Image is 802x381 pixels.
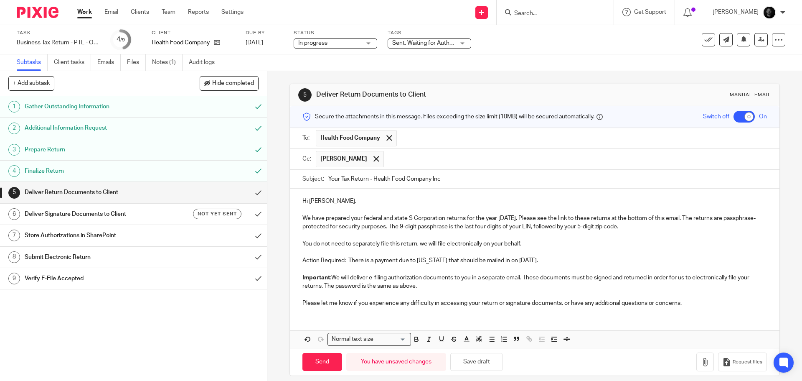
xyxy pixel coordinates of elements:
[162,8,175,16] a: Team
[17,38,100,47] div: Business Tax Return - PTE - On Extension
[152,38,210,47] p: Health Food Company
[152,54,183,71] a: Notes (1)
[8,187,20,199] div: 5
[127,54,146,71] a: Files
[17,54,48,71] a: Subtasks
[212,80,254,87] span: Hide completed
[8,208,20,220] div: 6
[330,335,375,344] span: Normal text size
[221,8,244,16] a: Settings
[320,134,380,142] span: Health Food Company
[302,275,331,281] strong: Important:
[246,40,263,46] span: [DATE]
[104,8,118,16] a: Email
[713,8,759,16] p: [PERSON_NAME]
[8,165,20,177] div: 4
[8,101,20,113] div: 1
[97,54,121,71] a: Emails
[25,251,169,263] h1: Submit Electronic Return
[302,197,766,205] p: Hi [PERSON_NAME],
[25,143,169,156] h1: Prepare Return
[315,113,594,121] span: Secure the attachments in this message. Files exceeding the size limit (10MB) will be secured aut...
[17,30,100,36] label: Task
[302,240,766,248] p: You do not need to separately file this return, we will file electronically on your behalf.
[25,229,169,242] h1: Store Authorizations in SharePoint
[302,134,312,142] label: To:
[25,186,169,199] h1: Deliver Return Documents to Client
[302,274,766,291] p: We will deliver e-filing authorization documents to you in a separate email. These documents must...
[392,40,481,46] span: Sent, Waiting for Authorization + 2
[759,113,767,121] span: On
[302,353,342,371] input: Send
[450,353,503,371] button: Save draft
[117,35,125,44] div: 4
[730,92,771,98] div: Manual email
[8,123,20,134] div: 2
[298,88,312,102] div: 5
[25,122,169,134] h1: Additional Information Request
[17,7,58,18] img: Pixie
[513,10,589,18] input: Search
[320,155,367,163] span: [PERSON_NAME]
[294,30,377,36] label: Status
[346,353,446,371] div: You have unsaved changes
[25,272,169,285] h1: Verify E-File Accepted
[189,54,221,71] a: Audit logs
[25,208,169,220] h1: Deliver Signature Documents to Client
[25,100,169,113] h1: Gather Outstanding Information
[8,273,20,284] div: 9
[298,40,327,46] span: In progress
[198,210,237,217] span: Not yet sent
[388,30,471,36] label: Tags
[316,90,553,99] h1: Deliver Return Documents to Client
[703,113,729,121] span: Switch off
[152,30,235,36] label: Client
[8,230,20,241] div: 7
[77,8,92,16] a: Work
[25,165,169,177] h1: Finalize Return
[54,54,91,71] a: Client tasks
[376,335,406,344] input: Search for option
[327,333,411,346] div: Search for option
[246,30,283,36] label: Due by
[302,175,324,183] label: Subject:
[302,299,766,307] p: Please let me know if you experience any difficulty in accessing your return or signature documen...
[718,353,766,371] button: Request files
[8,251,20,263] div: 8
[634,9,666,15] span: Get Support
[302,256,766,265] p: Action Required: There is a payment due to [US_STATE] that should be mailed in on [DATE].
[120,38,125,42] small: /9
[188,8,209,16] a: Reports
[200,76,259,90] button: Hide completed
[131,8,149,16] a: Clients
[302,155,312,163] label: Cc:
[8,76,54,90] button: + Add subtask
[8,144,20,156] div: 3
[763,6,776,19] img: Chris.jpg
[733,359,762,366] span: Request files
[302,214,766,231] p: We have prepared your federal and state S Corporation returns for the year [DATE]. Please see the...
